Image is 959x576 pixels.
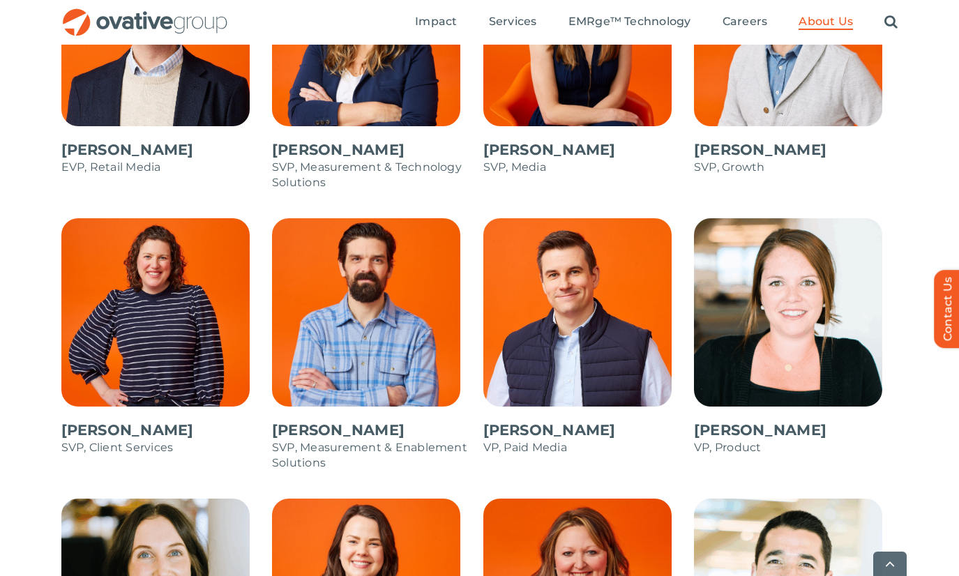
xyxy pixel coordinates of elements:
span: About Us [799,15,853,29]
a: EMRge™ Technology [568,15,691,30]
span: Services [489,15,537,29]
span: EMRge™ Technology [568,15,691,29]
a: Search [884,15,898,30]
a: About Us [799,15,853,30]
a: Services [489,15,537,30]
span: Careers [723,15,768,29]
a: OG_Full_horizontal_RGB [61,7,229,20]
a: Impact [415,15,457,30]
a: Careers [723,15,768,30]
span: Impact [415,15,457,29]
